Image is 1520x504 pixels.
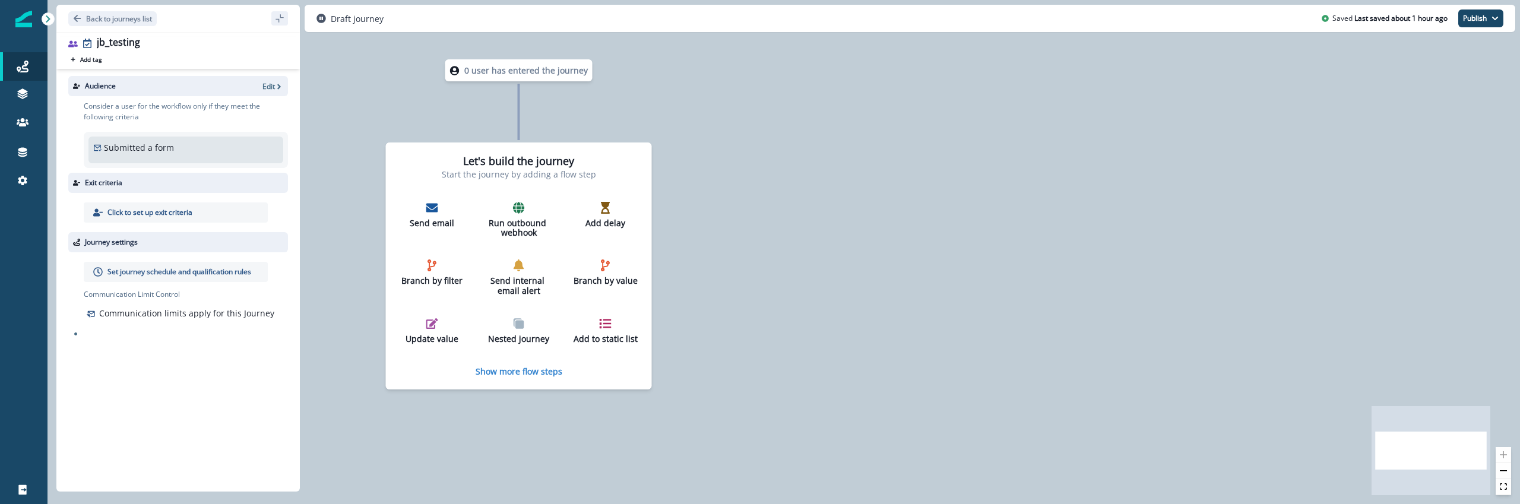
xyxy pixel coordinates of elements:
[84,101,288,122] p: Consider a user for the workflow only if they meet the following criteria
[486,276,552,296] p: Send internal email alert
[395,197,470,233] button: Send email
[104,141,174,154] p: Submitted a form
[1332,13,1353,24] p: Saved
[15,11,32,27] img: Inflection
[400,334,465,344] p: Update value
[97,37,140,50] div: jb_testing
[486,334,552,344] p: Nested journey
[442,168,596,180] p: Start the journey by adding a flow step
[573,334,638,344] p: Add to static list
[568,313,643,349] button: Add to static list
[85,237,138,248] p: Journey settings
[84,289,288,300] p: Communication Limit Control
[1496,479,1511,495] button: fit view
[573,276,638,286] p: Branch by value
[68,11,157,26] button: Go back
[463,155,574,168] h2: Let's build the journey
[395,255,470,291] button: Branch by filter
[85,81,116,91] p: Audience
[80,56,102,63] p: Add tag
[1354,13,1448,24] p: Last saved about 1 hour ago
[331,12,384,25] p: Draft journey
[85,177,122,188] p: Exit criteria
[99,307,274,319] p: Communication limits apply for this Journey
[262,81,283,91] button: Edit
[1496,463,1511,479] button: zoom out
[400,276,465,286] p: Branch by filter
[568,255,643,291] button: Branch by value
[568,197,643,233] button: Add delay
[573,218,638,229] p: Add delay
[476,366,562,377] button: Show more flow steps
[271,11,288,26] button: sidebar collapse toggle
[1458,9,1503,27] button: Publish
[68,55,104,64] button: Add tag
[405,59,633,81] div: 0 user has entered the journey
[395,313,470,349] button: Update value
[482,197,556,243] button: Run outbound webhook
[400,218,465,229] p: Send email
[464,64,588,77] p: 0 user has entered the journey
[482,255,556,301] button: Send internal email alert
[386,142,652,389] div: Let's build the journeyStart the journey by adding a flow stepSend emailRun outbound webhookAdd d...
[86,14,152,24] p: Back to journeys list
[486,218,552,239] p: Run outbound webhook
[107,207,192,218] p: Click to set up exit criteria
[482,313,556,349] button: Nested journey
[262,81,275,91] p: Edit
[107,267,251,277] p: Set journey schedule and qualification rules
